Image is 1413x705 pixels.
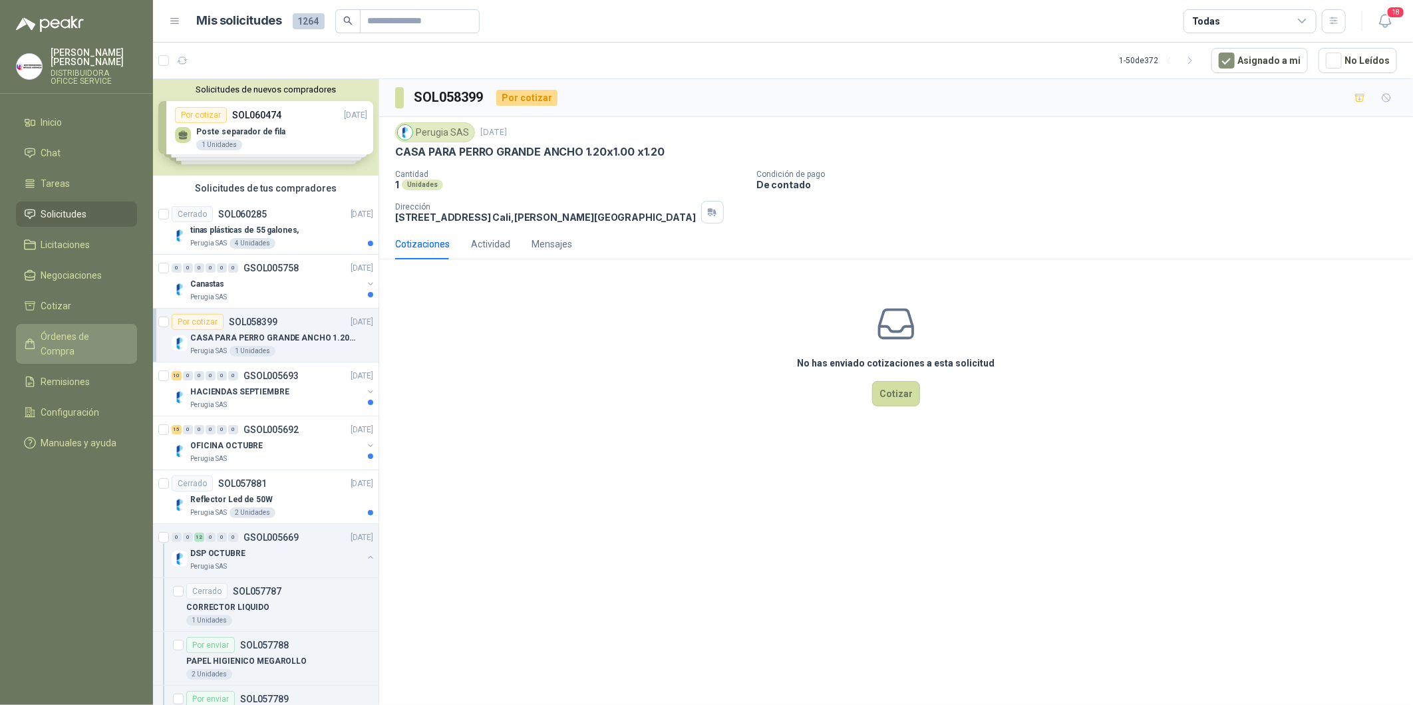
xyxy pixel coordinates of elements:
span: search [343,16,353,25]
p: Perugia SAS [190,561,227,572]
p: [DATE] [351,316,373,329]
a: Solicitudes [16,202,137,227]
a: Chat [16,140,137,166]
a: Licitaciones [16,232,137,257]
div: 0 [194,263,204,273]
button: Asignado a mi [1211,48,1308,73]
img: Company Logo [172,551,188,567]
button: 18 [1373,9,1397,33]
span: Licitaciones [41,237,90,252]
div: 2 Unidades [186,669,232,680]
p: DSP OCTUBRE [190,547,245,560]
p: CASA PARA PERRO GRANDE ANCHO 1.20x1.00 x1.20 [395,145,665,159]
span: Cotizar [41,299,72,313]
p: Perugia SAS [190,292,227,303]
h3: No has enviado cotizaciones a esta solicitud [798,356,995,370]
img: Company Logo [172,389,188,405]
img: Company Logo [172,443,188,459]
span: Configuración [41,405,100,420]
div: 0 [172,263,182,273]
div: Por enviar [186,637,235,653]
div: Actividad [471,237,510,251]
div: Perugia SAS [395,122,475,142]
p: SOL057881 [218,479,267,488]
p: Condición de pago [756,170,1408,179]
div: 1 - 50 de 372 [1119,50,1201,71]
div: 1 Unidades [186,615,232,626]
p: GSOL005692 [243,425,299,434]
span: 1264 [293,13,325,29]
p: Perugia SAS [190,454,227,464]
h3: SOL058399 [414,87,486,108]
div: Cerrado [186,583,228,599]
div: 0 [194,425,204,434]
div: 0 [194,371,204,380]
span: Negociaciones [41,268,102,283]
a: CerradoSOL057881[DATE] Company LogoReflector Led de 50WPerugia SAS2 Unidades [153,470,379,524]
div: 0 [228,263,238,273]
img: Company Logo [172,281,188,297]
div: 0 [206,263,216,273]
p: GSOL005693 [243,371,299,380]
div: 0 [217,371,227,380]
p: CORRECTOR LIQUIDO [186,601,269,614]
img: Company Logo [172,497,188,513]
div: Por cotizar [172,314,224,330]
div: Cerrado [172,476,213,492]
button: Solicitudes de nuevos compradores [158,84,373,94]
div: Solicitudes de tus compradores [153,176,379,201]
p: [STREET_ADDRESS] Cali , [PERSON_NAME][GEOGRAPHIC_DATA] [395,211,696,223]
a: 0 0 0 0 0 0 GSOL005758[DATE] Company LogoCanastasPerugia SAS [172,260,376,303]
p: GSOL005669 [243,533,299,542]
p: OFICINA OCTUBRE [190,440,263,452]
p: Perugia SAS [190,400,227,410]
img: Company Logo [172,335,188,351]
div: 0 [172,533,182,542]
a: Manuales y ayuda [16,430,137,456]
p: [PERSON_NAME] [PERSON_NAME] [51,48,137,67]
div: 0 [206,533,216,542]
button: Cotizar [872,381,920,406]
p: SOL060285 [218,210,267,219]
a: Inicio [16,110,137,135]
p: SOL057789 [240,694,289,704]
p: GSOL005758 [243,263,299,273]
p: [DATE] [351,262,373,275]
div: 4 Unidades [230,238,275,249]
p: [DATE] [351,531,373,544]
div: 0 [183,425,193,434]
img: Logo peakr [16,16,84,32]
p: tinas plásticas de 55 galones, [190,224,299,237]
img: Company Logo [172,227,188,243]
div: 15 [172,425,182,434]
div: 0 [228,533,238,542]
div: Unidades [402,180,443,190]
div: 0 [228,371,238,380]
p: SOL057788 [240,640,289,650]
p: [DATE] [351,370,373,382]
h1: Mis solicitudes [197,11,282,31]
div: 0 [183,263,193,273]
div: 0 [228,425,238,434]
a: Remisiones [16,369,137,394]
span: Remisiones [41,374,90,389]
div: 0 [217,263,227,273]
div: 12 [194,533,204,542]
div: 0 [217,533,227,542]
p: Reflector Led de 50W [190,493,273,506]
a: CerradoSOL057787CORRECTOR LIQUIDO1 Unidades [153,578,379,632]
p: De contado [756,179,1408,190]
div: 10 [172,371,182,380]
a: Por enviarSOL057788PAPEL HIGIENICO MEGAROLLO2 Unidades [153,632,379,686]
div: 0 [183,371,193,380]
span: Órdenes de Compra [41,329,124,358]
a: Órdenes de Compra [16,324,137,364]
p: HACIENDAS SEPTIEMBRE [190,386,289,398]
a: Negociaciones [16,263,137,288]
p: SOL058399 [229,317,277,327]
p: [DATE] [351,424,373,436]
a: 15 0 0 0 0 0 GSOL005692[DATE] Company LogoOFICINA OCTUBREPerugia SAS [172,422,376,464]
img: Company Logo [17,54,42,79]
a: CerradoSOL060285[DATE] Company Logotinas plásticas de 55 galones,Perugia SAS4 Unidades [153,201,379,255]
div: Todas [1192,14,1220,29]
